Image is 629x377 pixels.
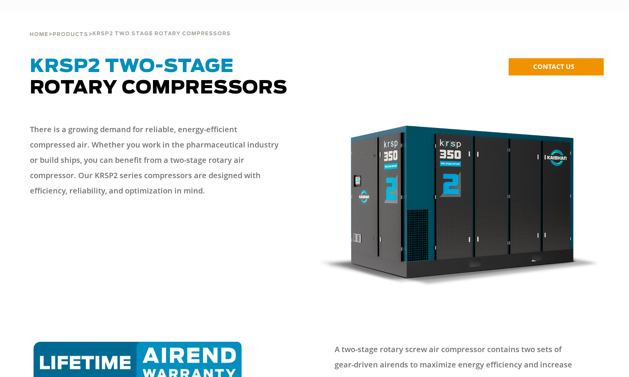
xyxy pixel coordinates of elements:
[533,62,574,71] span: CONTACT US
[53,31,88,38] a: Products
[30,32,48,37] span: Home
[30,122,284,198] p: There is a growing demand for reliable, energy-efficient compressed air. Whether you work in the ...
[30,57,234,76] span: KRSP2 Two-Stage
[509,58,604,75] a: CONTACT US
[53,32,88,37] span: Products
[319,126,600,288] img: krsp350
[92,31,231,36] span: krsp2 two stage rotary compressors
[30,31,48,38] a: Home
[30,11,231,41] div: > >
[30,57,287,97] span: Rotary Compressors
